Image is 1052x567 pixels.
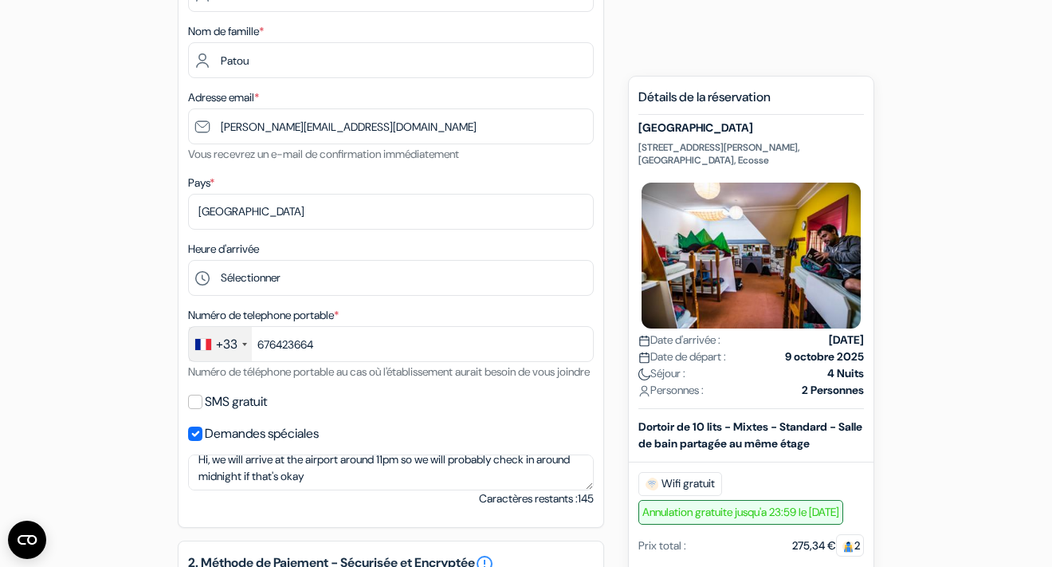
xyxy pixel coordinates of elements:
button: Ouvrir le widget CMP [8,521,46,559]
span: 145 [578,491,594,506]
div: +33 [216,335,237,354]
b: Dortoir de 10 lits - Mixtes - Standard - Salle de bain partagée au même étage [638,419,862,451]
strong: 2 Personnes [802,382,864,399]
label: Heure d'arrivée [188,241,259,258]
img: moon.svg [638,368,650,380]
div: 275,34 € [792,537,864,554]
label: Nom de famille [188,23,264,40]
strong: 4 Nuits [827,365,864,382]
span: Date d'arrivée : [638,332,720,348]
span: Séjour : [638,365,685,382]
label: Adresse email [188,89,259,106]
img: calendar.svg [638,335,650,347]
span: Date de départ : [638,348,726,365]
div: France: +33 [189,327,252,361]
small: Caractères restants : [479,490,594,507]
span: 2 [836,534,864,557]
input: 6 12 34 56 78 [188,326,594,362]
input: Entrer adresse e-mail [188,108,594,144]
small: Numéro de téléphone portable au cas où l'établissement aurait besoin de vous joindre [188,364,590,379]
small: Vous recevrez un e-mail de confirmation immédiatement [188,147,459,161]
h5: Détails de la réservation [638,89,864,115]
div: Prix total : [638,537,686,554]
label: Numéro de telephone portable [188,307,339,324]
input: Entrer le nom de famille [188,42,594,78]
img: free_wifi.svg [646,478,658,490]
img: guest.svg [842,541,854,553]
span: Annulation gratuite jusqu'a 23:59 le [DATE] [638,500,843,525]
strong: [DATE] [829,332,864,348]
span: Personnes : [638,382,704,399]
img: calendar.svg [638,352,650,364]
span: Wifi gratuit [638,472,722,496]
h5: [GEOGRAPHIC_DATA] [638,121,864,135]
label: Pays [188,175,214,191]
strong: 9 octobre 2025 [785,348,864,365]
label: Demandes spéciales [205,423,319,445]
label: SMS gratuit [205,391,267,413]
img: user_icon.svg [638,385,650,397]
p: [STREET_ADDRESS][PERSON_NAME], [GEOGRAPHIC_DATA], Ecosse [638,141,864,167]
